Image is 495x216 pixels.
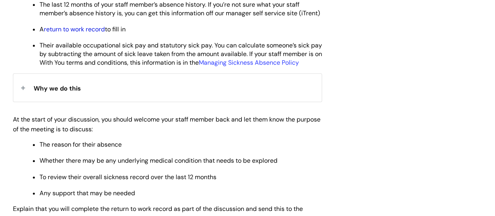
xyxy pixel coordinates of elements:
span: To review their overall sickness record over the last 12 months [40,173,216,181]
span: A to fill in [40,25,126,33]
span: Their available occupational sick pay and statutory sick pay. You can calculate someone’s sick pa... [40,41,322,67]
span: The last 12 months of your staff member’s absence history. If you’re not sure what your staff mem... [40,0,320,17]
span: Any support that may be needed [40,189,135,197]
span: At the start of your discussion, you should welcome your staff member back and let them know the ... [13,115,320,133]
span: Why we do this [34,84,81,93]
a: Managing Sickness Absence Policy [199,58,299,67]
a: return to work record [44,25,105,33]
span: The reason for their absence [40,140,122,149]
span: Whether there may be any underlying medical condition that needs to be explored [40,156,277,165]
